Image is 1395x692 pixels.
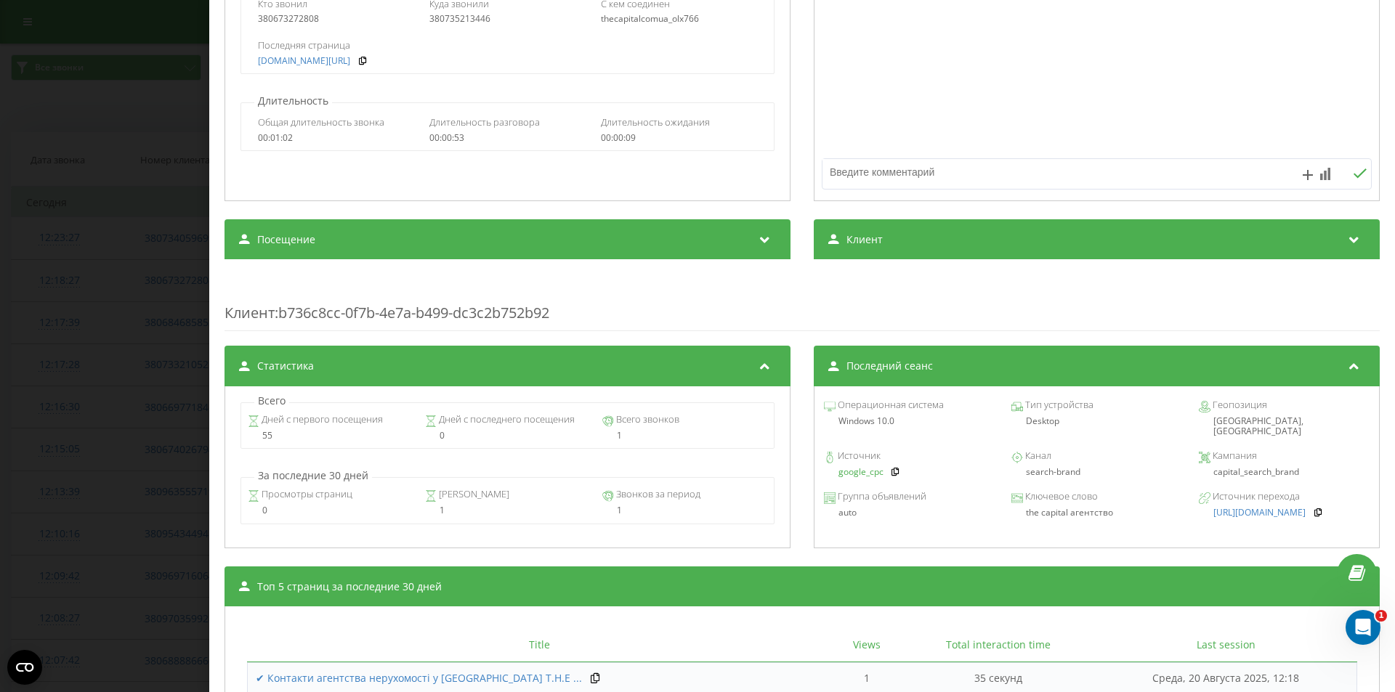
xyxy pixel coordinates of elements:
div: auto [824,508,995,518]
th: Total interaction time [902,628,1095,662]
span: Последний сеанс [846,359,933,373]
span: Длительность ожидания [601,115,710,129]
div: : b736c8cc-0f7b-4e7a-b499-dc3c2b752b92 [225,274,1380,331]
a: [DOMAIN_NAME][URL] [258,56,350,66]
div: 380673272808 [258,14,414,24]
p: Всего [254,394,289,408]
th: Last session [1095,628,1357,662]
div: 0 [248,505,413,516]
div: 1 [425,505,590,516]
button: Open CMP widget [7,650,42,685]
iframe: Intercom live chat [1346,610,1380,645]
span: Звонков за период [614,487,700,502]
a: google_cpc [838,467,883,477]
th: Title [247,628,832,662]
a: ✔ Контакти агентства нерухомості у [GEOGRAPHIC_DATA] T.H.E ... [256,671,582,685]
span: Тип устройства [1023,398,1093,412]
span: Группа объявлений [836,489,926,504]
div: capital_search_brand [1199,467,1370,477]
span: 1 [1375,610,1387,622]
span: Клиент [846,232,883,247]
span: Общая длительность звонка [258,115,384,129]
span: Источник перехода [1210,489,1300,504]
span: Дней с последнего посещения [437,412,575,427]
div: Desktop [1011,416,1182,426]
span: Канал [1023,449,1051,463]
div: 00:00:09 [601,133,757,143]
span: Ключевое слово [1023,489,1098,504]
span: Дней с первого посещения [259,412,383,427]
span: Статистика [257,359,314,373]
span: Всего звонков [614,412,679,427]
span: Посещение [257,232,315,247]
span: Геопозиция [1210,398,1267,412]
div: 00:01:02 [258,133,414,143]
div: thecapitalcomua_olx766 [601,14,757,24]
div: 1 [602,505,767,516]
div: 00:00:53 [429,133,586,143]
span: ✔ Контакти агентства нерухомості у [GEOGRAPHIC_DATA] T.H.E ... [256,671,582,685]
span: Топ 5 страниц за последние 30 дней [257,579,442,594]
a: [URL][DOMAIN_NAME] [1213,508,1306,518]
th: Views [832,628,902,662]
span: Кампания [1210,449,1257,463]
p: За последние 30 дней [254,468,372,483]
div: the capital агентство [1011,508,1182,518]
span: Источник [836,449,881,463]
div: 55 [248,431,413,441]
span: Операционная система [836,398,944,412]
div: 1 [602,431,767,441]
div: 0 [425,431,590,441]
span: [PERSON_NAME] [437,487,509,502]
span: Просмотры страниц [259,487,352,502]
div: [GEOGRAPHIC_DATA], [GEOGRAPHIC_DATA] [1199,416,1370,437]
div: Windows 10.0 [824,416,995,426]
p: Длительность [254,94,332,108]
div: 380735213446 [429,14,586,24]
span: Длительность разговора [429,115,540,129]
div: search-brand [1011,467,1182,477]
span: Клиент [225,303,275,322]
span: Последняя страница [258,38,350,52]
